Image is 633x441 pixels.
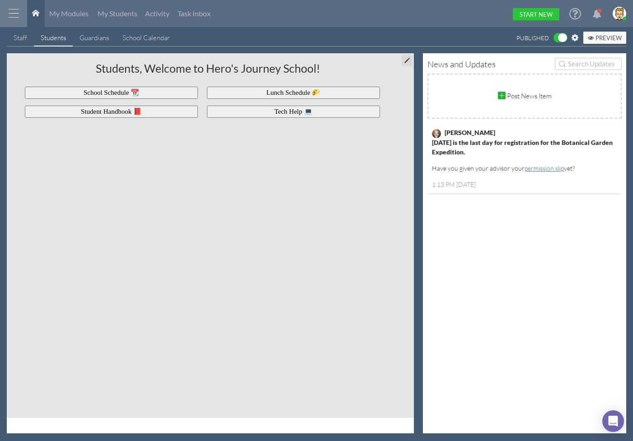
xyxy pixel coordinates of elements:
[25,106,198,118] button: Student Handbook 📕
[41,33,66,42] div: Students
[145,9,169,18] span: Activity
[583,32,626,44] button: Preview
[432,180,617,189] div: 1:13 PM [DATE]
[588,34,622,42] span: Preview
[116,29,177,46] a: School Calendar
[122,33,170,42] div: School Calendar
[16,62,400,79] h1: Students, Welcome to Hero's Journey School!
[178,9,211,18] span: Task Inbox
[207,87,380,99] button: Lunch Schedule 🌮
[34,29,73,46] a: Students
[25,87,198,99] button: School Schedule 📆
[80,33,109,42] div: Guardians
[7,29,34,46] a: Staff
[445,129,495,136] span: [PERSON_NAME]
[516,33,553,43] label: Published
[73,29,116,46] a: Guardians
[558,33,567,42] span: ON
[49,9,89,18] span: My Modules
[98,9,137,18] span: My Students
[513,8,559,20] a: Start New
[432,129,441,138] img: image
[496,89,554,103] div: Post News Item
[14,33,27,42] div: Staff
[432,163,617,173] p: Have you given your advisor your yet?
[602,410,624,432] div: Open Intercom Messenger
[613,7,626,20] img: image
[432,139,613,156] strong: [DATE] is the last day for registration for the Botanical Garden Expedition.
[566,59,618,69] input: Search Updates
[207,106,380,118] button: Tech Help 💻
[525,164,564,172] a: permission slip
[427,58,496,70] h1: News and Updates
